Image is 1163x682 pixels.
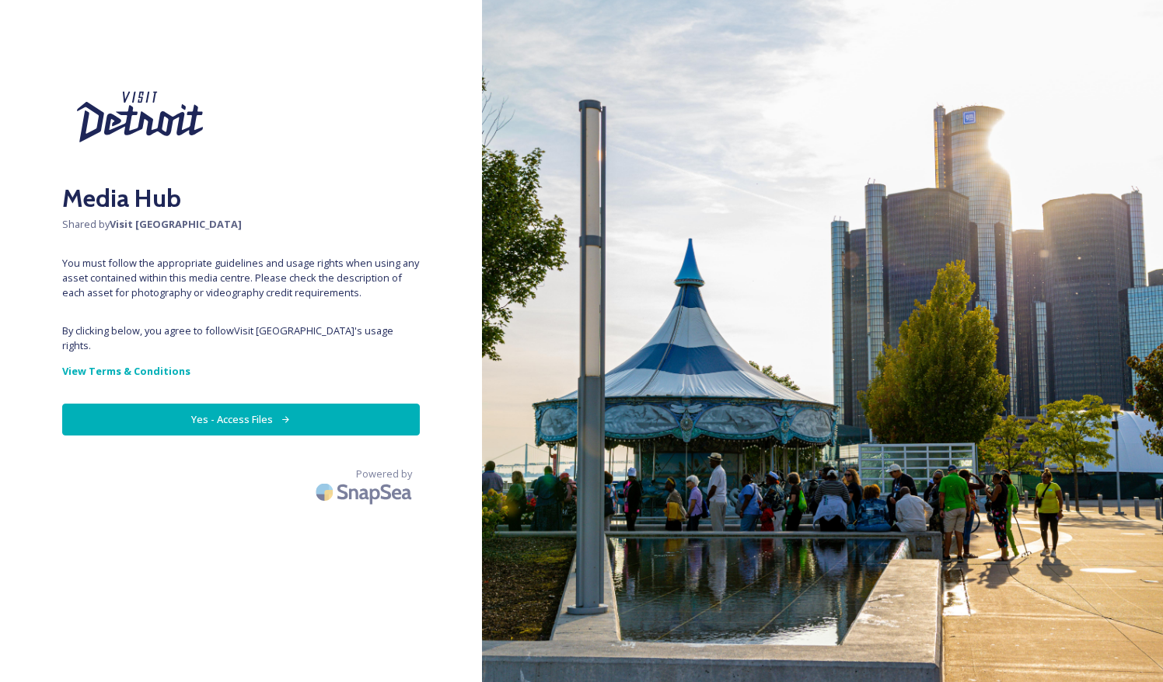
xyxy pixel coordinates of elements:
img: SnapSea Logo [311,474,420,510]
span: You must follow the appropriate guidelines and usage rights when using any asset contained within... [62,256,420,301]
a: View Terms & Conditions [62,362,420,380]
strong: View Terms & Conditions [62,364,190,378]
span: By clicking below, you agree to follow Visit [GEOGRAPHIC_DATA] 's usage rights. [62,324,420,353]
span: Shared by [62,217,420,232]
button: Yes - Access Files [62,404,420,435]
span: Powered by [356,467,412,481]
h2: Media Hub [62,180,420,217]
img: Visit%20Detroit%20New%202024.svg [62,62,218,172]
strong: Visit [GEOGRAPHIC_DATA] [110,217,242,231]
